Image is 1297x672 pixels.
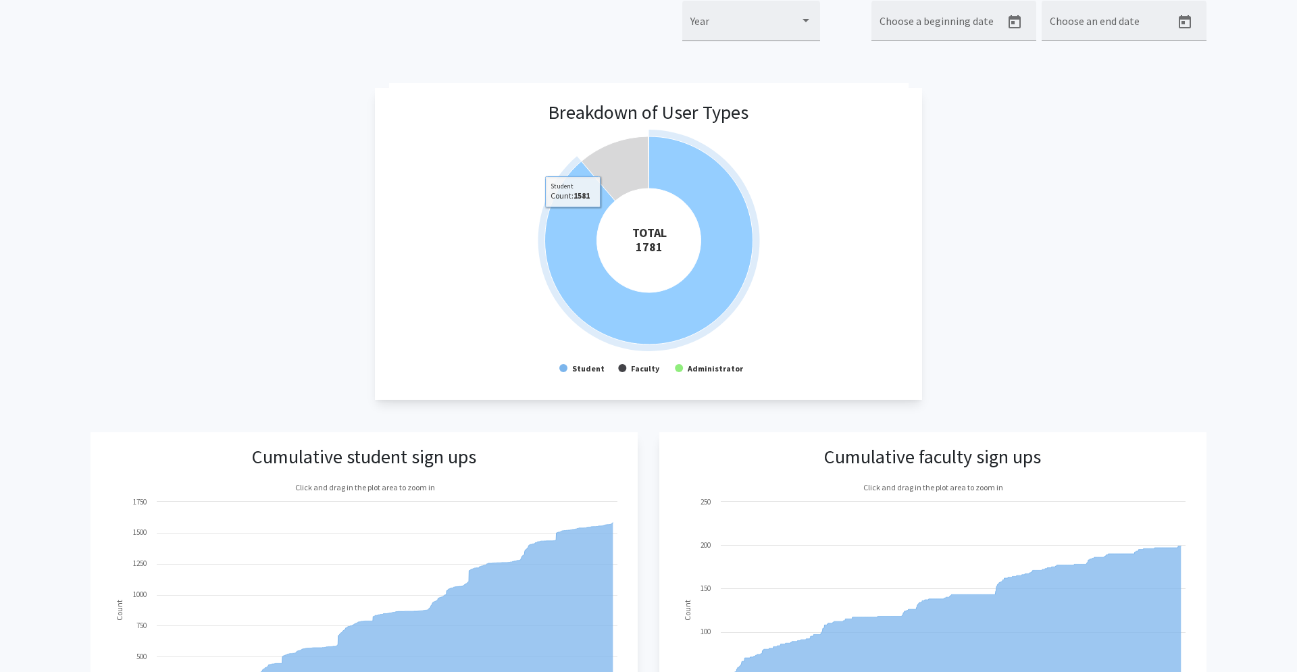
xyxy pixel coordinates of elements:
h3: Cumulative faculty sign ups [824,446,1041,469]
iframe: Chat [10,611,57,662]
h3: Cumulative student sign ups [252,446,476,469]
text: Count [682,600,692,621]
tspan: TOTAL 1781 [632,225,666,255]
text: 1000 [133,590,147,599]
text: 200 [701,540,711,550]
text: Count [114,600,124,621]
text: Student [572,363,605,373]
text: 500 [136,652,147,661]
text: Administrator [687,363,744,373]
text: 1750 [133,497,147,507]
text: Click and drag in the plot area to zoom in [863,482,1003,492]
h3: Breakdown of User Types [548,101,748,124]
text: 750 [136,621,147,630]
text: Faculty [631,363,660,373]
text: 250 [701,497,711,507]
text: 1500 [133,527,147,537]
text: 150 [701,584,711,593]
button: Open calendar [1171,9,1198,36]
text: Click and drag in the plot area to zoom in [295,482,434,492]
button: Open calendar [1001,9,1028,36]
text: 1250 [133,559,147,568]
text: 100 [701,627,711,636]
